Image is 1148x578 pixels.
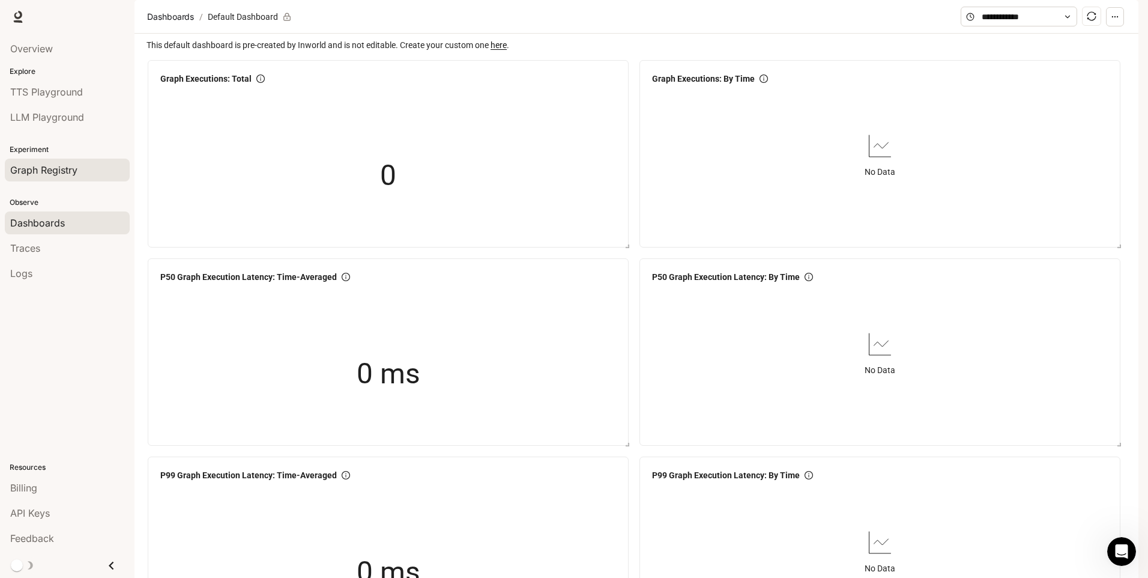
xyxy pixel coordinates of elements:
[491,40,507,50] a: here
[865,364,895,377] article: No Data
[342,273,350,281] span: info-circle
[805,273,813,281] span: info-circle
[652,469,800,482] span: P99 Graph Execution Latency: By Time
[256,75,265,83] span: info-circle
[342,471,350,479] span: info-circle
[805,471,813,479] span: info-circle
[357,351,420,397] span: 0 ms
[652,72,755,85] span: Graph Executions: By Time
[147,38,1129,52] span: This default dashboard is pre-created by Inworld and is not editable. Create your custom one .
[160,469,337,482] span: P99 Graph Execution Latency: Time-Averaged
[147,10,194,24] span: Dashboards
[199,10,203,23] span: /
[380,153,396,198] span: 0
[160,270,337,284] span: P50 Graph Execution Latency: Time-Averaged
[205,5,280,28] article: Default Dashboard
[144,10,197,24] button: Dashboards
[160,72,252,85] span: Graph Executions: Total
[1087,11,1096,21] span: sync
[1107,537,1136,566] iframe: Intercom live chat
[865,562,895,575] article: No Data
[652,270,800,284] span: P50 Graph Execution Latency: By Time
[865,165,895,178] article: No Data
[760,75,768,83] span: info-circle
